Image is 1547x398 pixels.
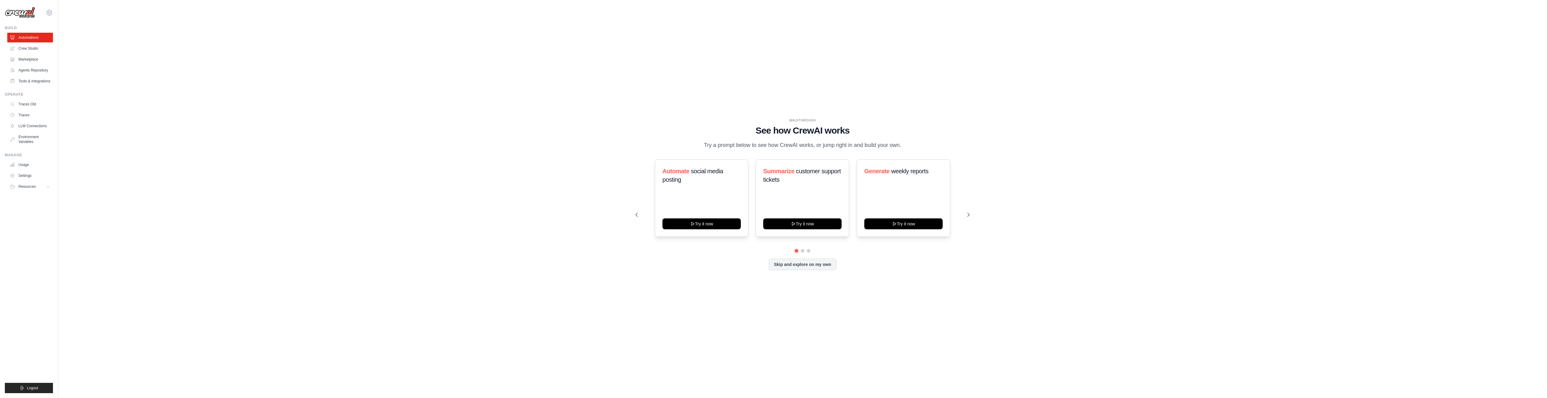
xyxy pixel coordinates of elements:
[1517,369,1547,398] iframe: Chat Widget
[864,168,890,174] span: Generate
[5,92,53,97] div: Operate
[763,168,841,183] span: customer support tickets
[864,218,943,229] button: Try it now
[763,168,794,174] span: Summarize
[662,218,741,229] button: Try it now
[5,7,35,18] img: Logo
[7,65,53,75] a: Agents Repository
[7,44,53,53] a: Crew Studio
[7,110,53,120] a: Traces
[5,383,53,393] button: Logout
[662,168,723,183] span: social media posting
[7,121,53,131] a: LLM Connections
[7,171,53,181] a: Settings
[18,184,36,189] span: Resources
[701,141,904,150] p: Try a prompt below to see how CrewAI works, or jump right in and build your own.
[891,168,928,174] span: weekly reports
[636,125,970,136] h1: See how CrewAI works
[7,182,53,191] button: Resources
[763,218,842,229] button: Try it now
[769,259,836,270] button: Skip and explore on my own
[7,132,53,147] a: Environment Variables
[5,153,53,158] div: Manage
[7,76,53,86] a: Tools & Integrations
[5,25,53,30] div: Build
[7,99,53,109] a: Traces Old
[7,55,53,64] a: Marketplace
[636,118,970,123] div: WALKTHROUGH
[7,160,53,170] a: Usage
[662,168,689,174] span: Automate
[27,386,38,390] span: Logout
[7,33,53,42] a: Automations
